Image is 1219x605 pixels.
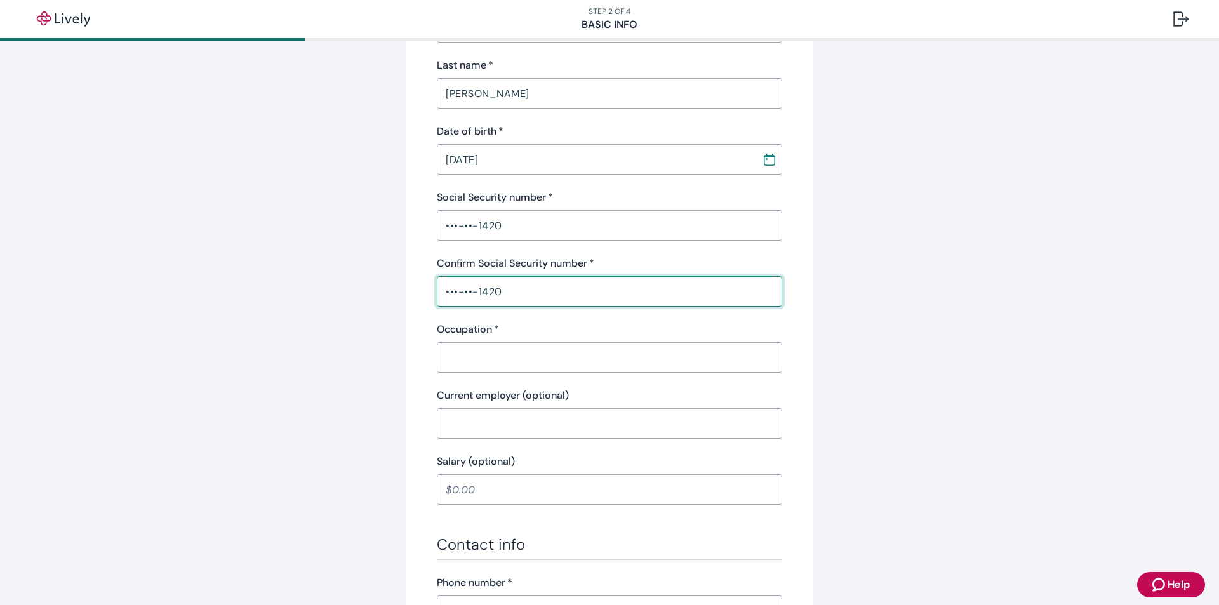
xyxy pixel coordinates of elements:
[437,535,782,554] h3: Contact info
[437,279,782,304] input: ••• - •• - ••••
[437,256,594,271] label: Confirm Social Security number
[437,190,553,205] label: Social Security number
[437,388,569,403] label: Current employer (optional)
[437,213,782,238] input: ••• - •• - ••••
[1152,577,1168,592] svg: Zendesk support icon
[1168,577,1190,592] span: Help
[437,58,493,73] label: Last name
[437,454,515,469] label: Salary (optional)
[437,147,753,172] input: MM / DD / YYYY
[437,322,499,337] label: Occupation
[758,148,781,171] button: Choose date, selected date is May 13, 1977
[437,477,782,502] input: $0.00
[1137,572,1205,597] button: Zendesk support iconHelp
[437,575,512,590] label: Phone number
[437,124,503,139] label: Date of birth
[1163,4,1199,34] button: Log out
[763,153,776,166] svg: Calendar
[28,11,99,27] img: Lively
